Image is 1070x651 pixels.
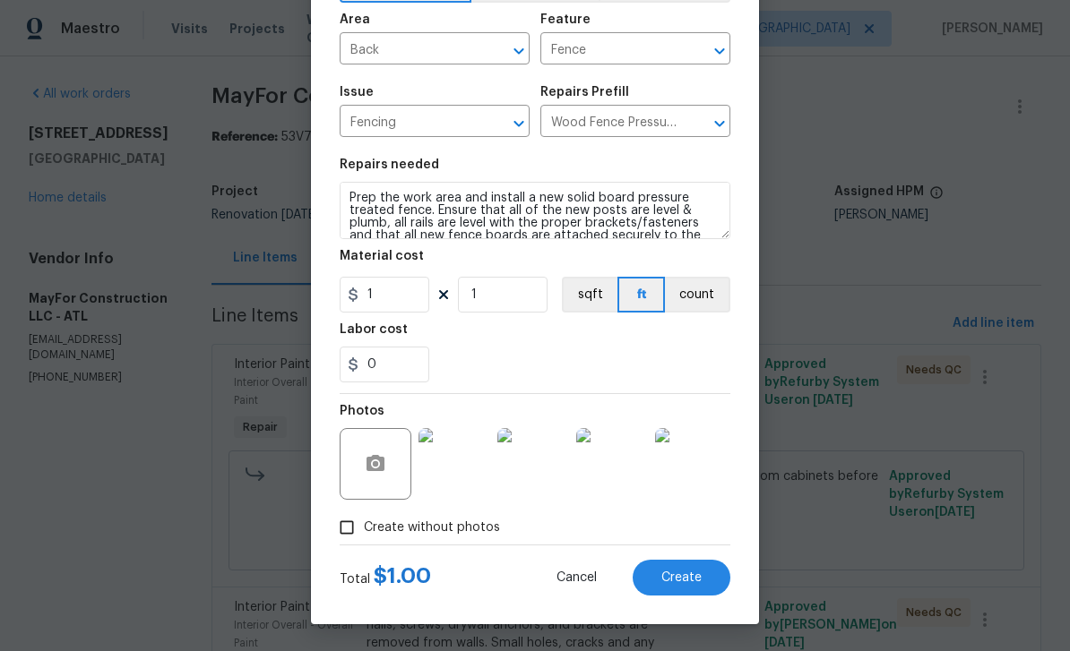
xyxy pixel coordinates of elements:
div: Total [340,567,431,588]
h5: Labor cost [340,323,408,336]
span: $ 1.00 [374,565,431,587]
button: Open [506,39,531,64]
h5: Material cost [340,250,424,262]
h5: Feature [540,13,591,26]
span: Cancel [557,571,597,585]
textarea: Prep the work area and install a new solid board pressure treated fence. Ensure that all of the n... [340,182,730,239]
button: Open [707,111,732,136]
span: Create without photos [364,518,500,537]
button: Cancel [528,560,626,595]
button: Open [707,39,732,64]
button: Open [506,111,531,136]
h5: Repairs Prefill [540,86,629,99]
button: count [665,277,730,313]
button: ft [617,277,665,313]
h5: Area [340,13,370,26]
h5: Issue [340,86,374,99]
button: Create [633,560,730,595]
span: Create [661,571,702,585]
h5: Repairs needed [340,158,439,171]
button: sqft [562,277,617,313]
h5: Photos [340,405,384,417]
